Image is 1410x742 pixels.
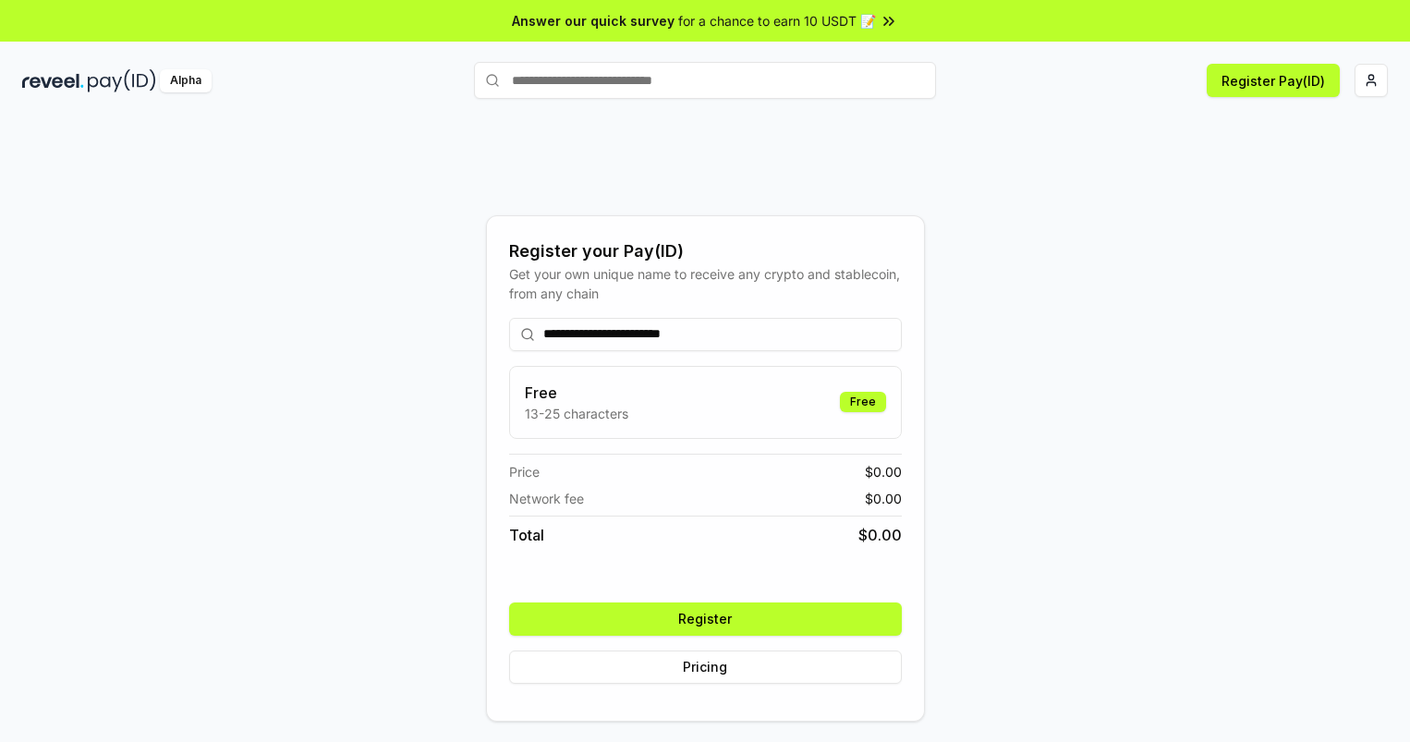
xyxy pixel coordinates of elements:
[840,392,886,412] div: Free
[88,69,156,92] img: pay_id
[509,651,902,684] button: Pricing
[509,462,540,481] span: Price
[509,524,544,546] span: Total
[160,69,212,92] div: Alpha
[509,489,584,508] span: Network fee
[509,238,902,264] div: Register your Pay(ID)
[858,524,902,546] span: $ 0.00
[512,11,675,30] span: Answer our quick survey
[678,11,876,30] span: for a chance to earn 10 USDT 📝
[1207,64,1340,97] button: Register Pay(ID)
[22,69,84,92] img: reveel_dark
[525,404,628,423] p: 13-25 characters
[865,489,902,508] span: $ 0.00
[525,382,628,404] h3: Free
[509,602,902,636] button: Register
[865,462,902,481] span: $ 0.00
[509,264,902,303] div: Get your own unique name to receive any crypto and stablecoin, from any chain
